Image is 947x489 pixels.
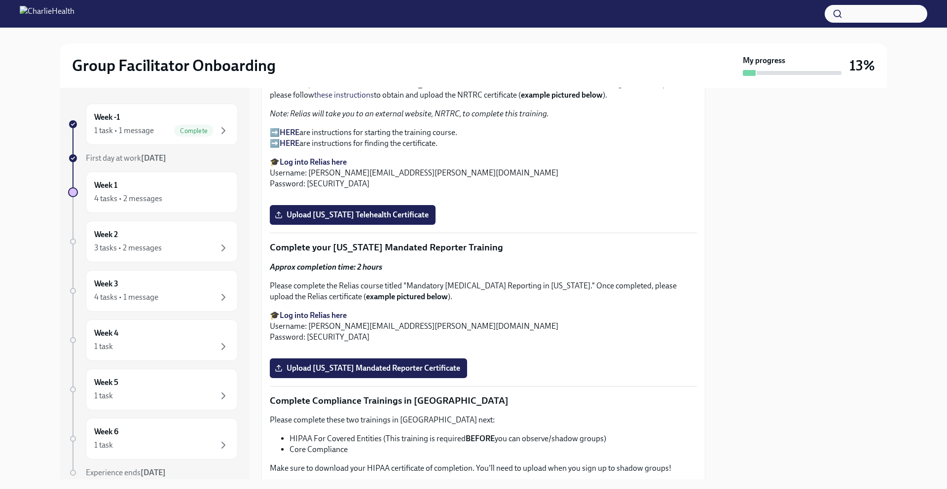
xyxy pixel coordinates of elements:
[270,415,697,425] p: Please complete these two trainings in [GEOGRAPHIC_DATA] next:
[68,319,238,361] a: Week 41 task
[270,79,697,101] p: Please complete the Relias course titled "[US_STATE] State Healthcare Professional Telemedicine T...
[270,463,697,474] p: Make sure to download your HIPAA certificate of completion. You'll need to upload when you sign u...
[94,279,118,289] h6: Week 3
[849,57,875,74] h3: 13%
[174,127,214,135] span: Complete
[280,139,299,148] a: HERE
[314,90,374,100] a: these instructions
[270,310,697,343] p: 🎓 Username: [PERSON_NAME][EMAIL_ADDRESS][PERSON_NAME][DOMAIN_NAME] Password: [SECURITY_DATA]
[290,433,697,444] li: HIPAA For Covered Entities (This training is required you can observe/shadow groups)
[141,468,166,477] strong: [DATE]
[270,358,467,378] label: Upload [US_STATE] Mandated Reporter Certificate
[270,241,697,254] p: Complete your [US_STATE] Mandated Reporter Training
[270,109,549,118] em: Note: Relias will take you to an external website, NRTRC, to complete this training.
[466,434,495,443] strong: BEFORE
[94,390,113,401] div: 1 task
[270,127,697,149] p: ➡️ are instructions for starting the training course. ➡️ are instructions for finding the certifi...
[277,363,460,373] span: Upload [US_STATE] Mandated Reporter Certificate
[94,243,162,253] div: 3 tasks • 2 messages
[68,418,238,459] a: Week 61 task
[141,153,166,163] strong: [DATE]
[94,377,118,388] h6: Week 5
[68,270,238,312] a: Week 34 tasks • 1 message
[86,153,166,163] span: First day at work
[94,229,118,240] h6: Week 2
[94,292,158,303] div: 4 tasks • 1 message
[94,193,162,204] div: 4 tasks • 2 messages
[20,6,74,22] img: CharlieHealth
[94,328,118,339] h6: Week 4
[86,468,166,477] span: Experience ends
[94,426,118,437] h6: Week 6
[290,444,697,455] li: Core Compliance
[94,180,117,191] h6: Week 1
[270,205,436,225] label: Upload [US_STATE] Telehealth Certificate
[68,369,238,410] a: Week 51 task
[743,55,785,66] strong: My progress
[68,172,238,213] a: Week 14 tasks • 2 messages
[280,311,347,320] a: Log into Relias here
[270,394,697,407] p: Complete Compliance Trainings in [GEOGRAPHIC_DATA]
[94,112,120,123] h6: Week -1
[94,440,113,451] div: 1 task
[94,341,113,352] div: 1 task
[366,292,448,301] strong: example pictured below
[68,221,238,262] a: Week 23 tasks • 2 messages
[68,104,238,145] a: Week -11 task • 1 messageComplete
[270,280,697,302] p: Please complete the Relias course titled "Mandatory [MEDICAL_DATA] Reporting in [US_STATE]." Once...
[280,157,347,167] a: Log into Relias here
[94,125,154,136] div: 1 task • 1 message
[68,153,238,164] a: First day at work[DATE]
[270,262,382,272] strong: Approx completion time: 2 hours
[277,210,429,220] span: Upload [US_STATE] Telehealth Certificate
[521,90,603,100] strong: example pictured below
[270,157,697,189] p: 🎓 Username: [PERSON_NAME][EMAIL_ADDRESS][PERSON_NAME][DOMAIN_NAME] Password: [SECURITY_DATA]
[280,128,299,137] a: HERE
[72,56,276,75] h2: Group Facilitator Onboarding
